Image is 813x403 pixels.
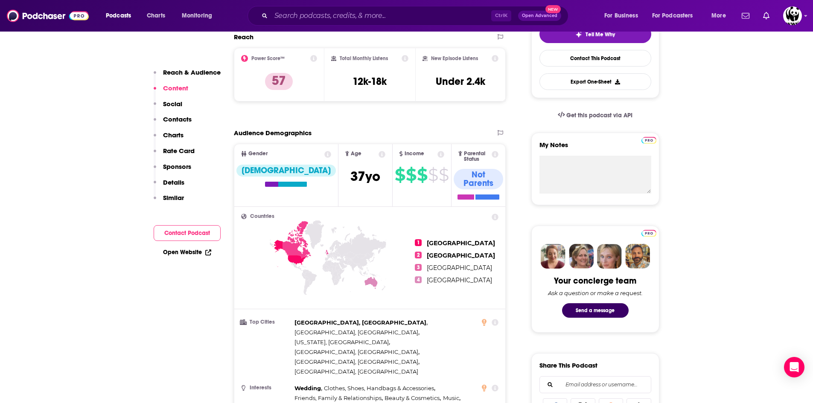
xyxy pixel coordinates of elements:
a: Get this podcast via API [551,105,640,126]
span: , [443,393,460,403]
input: Email address or username... [547,377,644,393]
a: Contact This Podcast [539,50,651,67]
button: open menu [705,9,737,23]
span: , [294,328,420,337]
span: Monitoring [182,10,212,22]
span: [GEOGRAPHIC_DATA], [GEOGRAPHIC_DATA] [294,329,418,336]
span: Logged in as MXA_Team [783,6,802,25]
p: Rate Card [163,147,195,155]
img: Podchaser Pro [641,230,656,237]
span: For Business [604,10,638,22]
span: Countries [250,214,274,219]
div: Search followers [539,376,651,393]
span: Wedding [294,385,321,391]
img: User Profile [783,6,802,25]
img: Sydney Profile [541,244,565,269]
button: Details [154,178,184,194]
a: Podchaser - Follow, Share and Rate Podcasts [7,8,89,24]
span: [GEOGRAPHIC_DATA] [427,252,495,259]
span: $ [395,168,405,182]
img: tell me why sparkle [575,31,582,38]
p: 57 [265,73,293,90]
span: New [545,5,561,13]
span: Tell Me Why [586,31,615,38]
h3: 12k-18k [353,75,387,88]
p: Similar [163,194,184,202]
span: [GEOGRAPHIC_DATA] [427,264,492,272]
h3: Top Cities [241,319,291,325]
span: Beauty & Cosmetics [385,394,440,401]
button: Reach & Audience [154,68,221,84]
span: , [294,383,322,393]
span: Gender [248,151,268,157]
img: Jules Profile [597,244,622,269]
span: , [294,393,383,403]
button: Sponsors [154,162,191,178]
span: [GEOGRAPHIC_DATA], [GEOGRAPHIC_DATA] [294,358,418,365]
span: 1 [415,239,422,246]
span: Income [405,151,424,157]
p: Social [163,100,182,108]
span: 37 yo [350,168,380,185]
a: Charts [141,9,170,23]
span: , [294,347,420,357]
p: Sponsors [163,162,191,171]
span: $ [417,168,427,182]
span: Friends, Family & Relationships [294,394,382,401]
span: Ctrl K [491,10,511,21]
span: Music [443,394,459,401]
p: Contacts [163,115,192,123]
button: Send a message [562,303,629,318]
span: [GEOGRAPHIC_DATA], [GEOGRAPHIC_DATA] [294,348,418,355]
button: open menu [598,9,649,23]
span: [US_STATE], [GEOGRAPHIC_DATA] [294,339,389,345]
h2: New Episode Listens [431,55,478,61]
span: , [294,337,390,347]
span: , [324,383,435,393]
span: , [385,393,441,403]
span: , [294,357,420,367]
button: Show profile menu [783,6,802,25]
h3: Interests [241,385,291,391]
span: 2 [415,252,422,258]
img: Barbara Profile [569,244,594,269]
button: Contact Podcast [154,225,221,241]
span: Age [351,151,361,157]
span: , [294,318,428,328]
span: Podcasts [106,10,131,22]
a: Open Website [163,249,211,256]
h2: Total Monthly Listens [340,55,388,61]
button: Content [154,84,188,100]
div: Not Parents [454,169,504,189]
h3: Share This Podcast [539,361,597,369]
a: Pro website [641,136,656,144]
a: Pro website [641,229,656,237]
span: $ [439,168,449,182]
button: open menu [176,9,223,23]
h2: Audience Demographics [234,129,312,137]
span: [GEOGRAPHIC_DATA] [427,276,492,284]
button: Charts [154,131,184,147]
h3: Under 2.4k [436,75,485,88]
span: For Podcasters [652,10,693,22]
span: Parental Status [464,151,490,162]
span: Open Advanced [522,14,557,18]
button: Contacts [154,115,192,131]
span: 4 [415,276,422,283]
button: Social [154,100,182,116]
h2: Power Score™ [251,55,285,61]
button: open menu [647,9,705,23]
a: Show notifications dropdown [760,9,773,23]
p: Charts [163,131,184,139]
span: 3 [415,264,422,271]
span: $ [428,168,438,182]
label: My Notes [539,141,651,156]
button: open menu [100,9,142,23]
h2: Reach [234,33,254,41]
span: [GEOGRAPHIC_DATA], [GEOGRAPHIC_DATA] [294,368,418,375]
button: Rate Card [154,147,195,162]
div: Ask a question or make a request. [548,290,643,296]
span: Get this podcast via API [566,112,632,119]
a: Show notifications dropdown [738,9,753,23]
span: Charts [147,10,165,22]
